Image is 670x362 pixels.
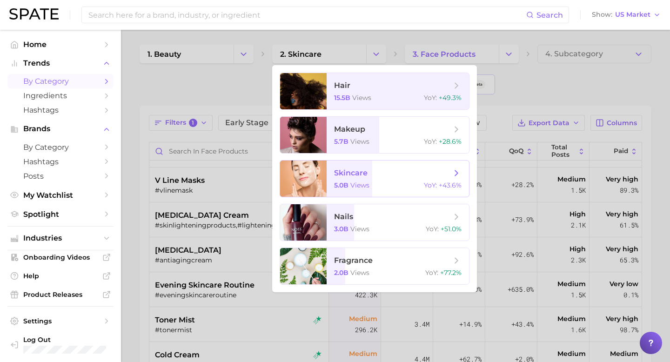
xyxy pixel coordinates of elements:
span: Help [23,272,98,280]
ul: Change Category [272,65,477,292]
span: YoY : [426,225,439,233]
span: views [350,268,369,277]
span: +77.2% [440,268,462,277]
span: views [350,137,369,146]
span: My Watchlist [23,191,98,200]
a: Spotlight [7,207,114,221]
a: by Category [7,140,114,154]
span: 15.5b [334,94,350,102]
button: Brands [7,122,114,136]
span: nails [334,212,353,221]
span: Home [23,40,98,49]
span: Onboarding Videos [23,253,98,261]
input: Search here for a brand, industry, or ingredient [87,7,526,23]
span: +51.0% [441,225,462,233]
span: Ingredients [23,91,98,100]
span: +49.3% [439,94,462,102]
span: Search [536,11,563,20]
span: Log Out [23,335,106,344]
span: YoY : [424,137,437,146]
span: YoY : [424,181,437,189]
span: 2.0b [334,268,348,277]
span: Brands [23,125,98,133]
span: by Category [23,77,98,86]
span: 3.0b [334,225,348,233]
a: Ingredients [7,88,114,103]
span: Spotlight [23,210,98,219]
span: makeup [334,125,365,134]
span: +28.6% [439,137,462,146]
button: Industries [7,231,114,245]
span: Hashtags [23,157,98,166]
span: fragrance [334,256,373,265]
span: Industries [23,234,98,242]
button: ShowUS Market [590,9,663,21]
a: My Watchlist [7,188,114,202]
span: YoY : [424,94,437,102]
span: views [352,94,371,102]
a: Help [7,269,114,283]
span: views [350,181,369,189]
span: 5.7b [334,137,348,146]
a: Log out. Currently logged in with e-mail lhighfill@hunterpr.com. [7,333,114,356]
span: Product Releases [23,290,98,299]
span: 5.0b [334,181,348,189]
span: Show [592,12,612,17]
span: Hashtags [23,106,98,114]
a: Hashtags [7,103,114,117]
a: Onboarding Videos [7,250,114,264]
span: views [350,225,369,233]
span: by Category [23,143,98,152]
span: Trends [23,59,98,67]
span: US Market [615,12,650,17]
span: YoY : [425,268,438,277]
span: Settings [23,317,98,325]
span: +43.6% [439,181,462,189]
span: hair [334,81,350,90]
span: skincare [334,168,368,177]
a: Posts [7,169,114,183]
span: Posts [23,172,98,181]
a: Hashtags [7,154,114,169]
a: Product Releases [7,288,114,302]
a: Settings [7,314,114,328]
a: Home [7,37,114,52]
img: SPATE [9,8,59,20]
a: by Category [7,74,114,88]
button: Trends [7,56,114,70]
